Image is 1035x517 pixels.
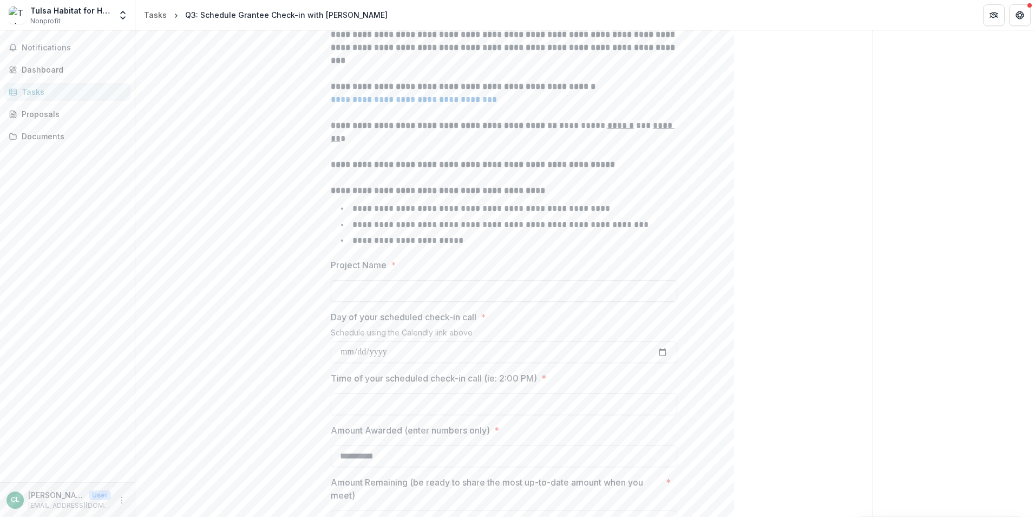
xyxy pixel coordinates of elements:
a: Proposals [4,105,130,123]
button: Get Help [1009,4,1031,26]
p: [PERSON_NAME] [28,489,84,501]
p: Project Name [331,258,387,272]
a: Tasks [140,7,171,23]
div: Cassandra Love [11,496,19,503]
p: Time of your scheduled check-in call (ie: 2:00 PM) [331,372,537,385]
button: Partners [983,4,1005,26]
div: Tasks [144,9,167,21]
p: Amount Remaining (be ready to share the most up-to-date amount when you meet) [331,476,661,502]
div: Dashboard [22,64,122,75]
span: Nonprofit [30,16,61,26]
p: [EMAIL_ADDRESS][DOMAIN_NAME] [28,501,111,510]
a: Tasks [4,83,130,101]
p: Day of your scheduled check-in call [331,311,476,324]
img: Tulsa Habitat for Humanity, Inc [9,7,26,24]
p: Amount Awarded (enter numbers only) [331,424,490,437]
nav: breadcrumb [140,7,392,23]
button: Open entity switcher [115,4,130,26]
div: Tulsa Habitat for Humanity, Inc [30,5,111,16]
a: Documents [4,127,130,145]
div: Q3: Schedule Grantee Check-in with [PERSON_NAME] [185,9,388,21]
p: User [89,490,111,500]
div: Schedule using the Calendly link above [331,328,677,341]
div: Tasks [22,86,122,98]
a: Dashboard [4,61,130,79]
div: Documents [22,131,122,142]
button: More [115,494,128,507]
span: Notifications [22,43,126,53]
div: Proposals [22,108,122,120]
button: Notifications [4,39,130,56]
